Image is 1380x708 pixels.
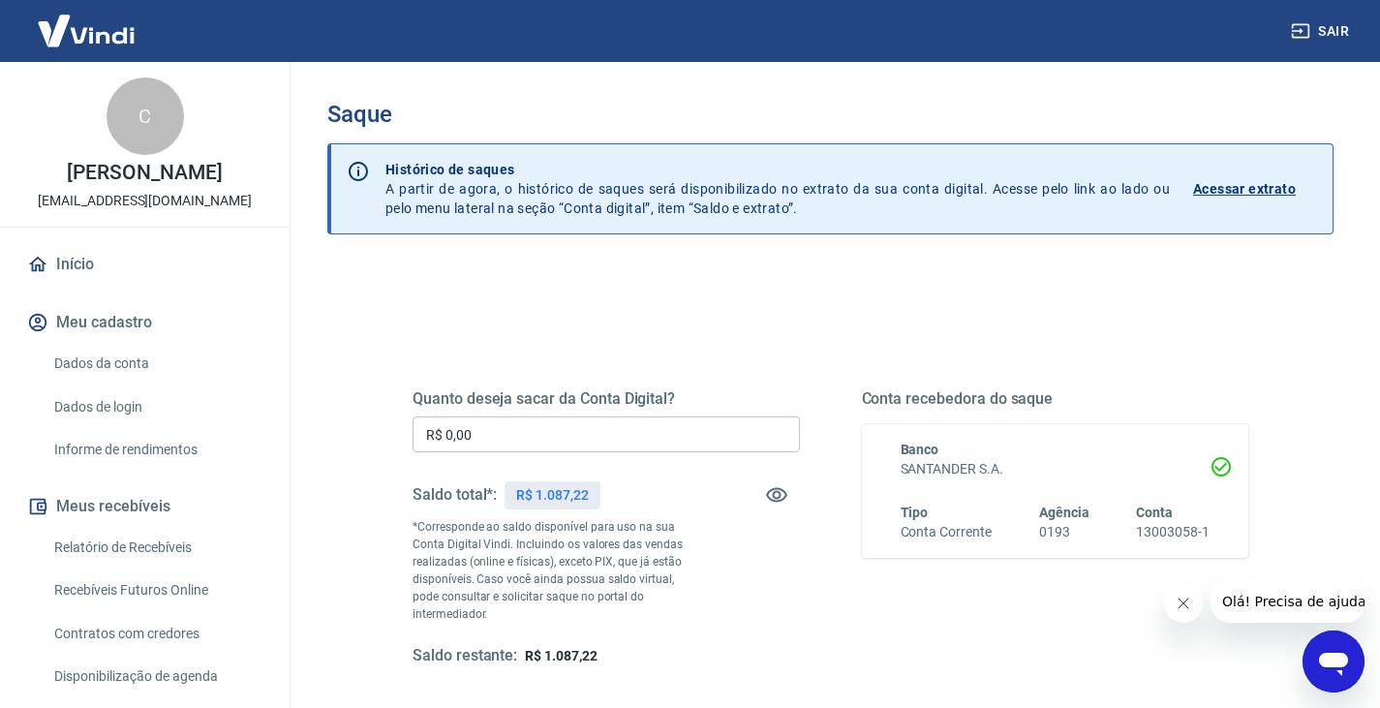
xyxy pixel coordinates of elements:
h6: 0193 [1039,522,1089,542]
p: Acessar extrato [1193,179,1296,199]
span: Banco [901,442,939,457]
p: A partir de agora, o histórico de saques será disponibilizado no extrato da sua conta digital. Ac... [385,160,1170,218]
h3: Saque [327,101,1334,128]
p: [PERSON_NAME] [67,163,222,183]
p: [EMAIL_ADDRESS][DOMAIN_NAME] [38,191,252,211]
h5: Quanto deseja sacar da Conta Digital? [413,389,800,409]
span: Conta [1136,505,1173,520]
a: Contratos com credores [46,614,266,654]
a: Recebíveis Futuros Online [46,570,266,610]
h5: Saldo total*: [413,485,497,505]
h6: 13003058-1 [1136,522,1210,542]
a: Dados de login [46,387,266,427]
iframe: Fechar mensagem [1164,584,1203,623]
div: C [107,77,184,155]
a: Disponibilização de agenda [46,657,266,696]
button: Meus recebíveis [23,485,266,528]
h5: Conta recebedora do saque [862,389,1249,409]
span: R$ 1.087,22 [525,648,597,663]
span: Agência [1039,505,1089,520]
a: Acessar extrato [1193,160,1317,218]
iframe: Botão para abrir a janela de mensagens [1303,631,1365,693]
h5: Saldo restante: [413,646,517,666]
h6: Conta Corrente [901,522,992,542]
iframe: Mensagem da empresa [1211,580,1365,623]
p: R$ 1.087,22 [516,485,588,506]
button: Sair [1287,14,1357,49]
h6: SANTANDER S.A. [901,459,1211,479]
span: Olá! Precisa de ajuda? [12,14,163,29]
span: Tipo [901,505,929,520]
p: Histórico de saques [385,160,1170,179]
a: Dados da conta [46,344,266,384]
a: Informe de rendimentos [46,430,266,470]
a: Relatório de Recebíveis [46,528,266,568]
a: Início [23,243,266,286]
p: *Corresponde ao saldo disponível para uso na sua Conta Digital Vindi. Incluindo os valores das ve... [413,518,703,623]
button: Meu cadastro [23,301,266,344]
img: Vindi [23,1,149,60]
